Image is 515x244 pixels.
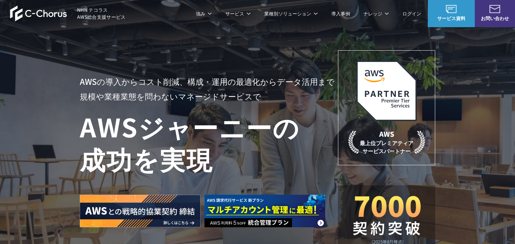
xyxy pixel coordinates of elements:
[402,10,421,17] a: ログイン
[446,5,457,13] img: AWS総合支援サービス C-Chorus サービス資料
[264,10,318,17] p: 業種別ソリューション
[331,10,350,17] a: 導入事例
[363,10,389,17] p: ナレッジ
[490,5,500,13] img: お問い合わせ
[196,10,212,17] p: 強み
[348,129,425,155] p: 最上位プレミアティア サービスパートナー
[77,6,126,20] span: NHN テコラス AWS総合支援サービス
[80,74,338,104] p: AWSの導入からコスト削減、 構成・運用の最適化からデータ活用まで 規模や業種業態を問わない マネージドサービスで
[205,195,325,227] img: AWS請求代行サービス 統合管理プラン
[379,129,394,139] em: AWS
[475,15,515,22] span: お問い合わせ
[225,10,251,17] p: サービス
[428,15,475,22] span: サービス資料
[10,5,126,21] a: AWS総合支援サービス C-Chorus NHN テコラスAWS総合支援サービス
[356,61,417,121] img: AWSプレミアティアサービスパートナー
[80,195,201,227] img: AWSとの戦略的協業契約 締結
[80,110,338,175] h1: AWS ジャーニーの 成功を実現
